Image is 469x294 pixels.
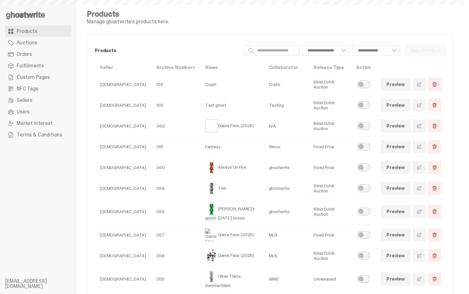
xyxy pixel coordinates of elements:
a: Auctions [5,37,71,49]
span: Market Interest [17,121,53,126]
button: Delete Product [428,273,441,285]
td: [PERSON_NAME]'s ghost: [DATE] Green [200,199,264,225]
a: Preview [381,78,410,91]
td: ghostwrite [264,178,309,199]
a: Users [5,106,71,118]
span: Custom Pages [17,75,50,80]
a: Products [5,26,71,37]
button: Delete Product [428,205,441,218]
span: Sellers [17,98,32,103]
td: Unreleased [309,266,351,292]
td: 055 [151,266,200,292]
a: Custom Pages [5,72,71,83]
a: Active [356,65,371,70]
td: Blind Dutch Auction [309,199,351,225]
a: Sellers [5,95,71,106]
img: Schrödinger's ghost: Sunday Green [205,203,218,215]
td: 056 [151,245,200,266]
td: MLB [264,225,309,245]
td: 060 [151,157,200,178]
a: Preview [381,99,410,112]
td: 061 [151,136,200,157]
td: 057 [151,225,200,245]
th: Release Type [309,61,351,74]
span: Auctions [17,40,37,45]
a: Archive Number▾ [156,65,195,70]
td: Game Face (2025) [200,225,264,245]
td: Fixed Price [309,136,351,157]
td: 100 [151,95,200,116]
td: N/A [264,116,309,136]
p: Manage ghostwrite's products here. [87,19,169,24]
li: [EMAIL_ADDRESS][DOMAIN_NAME] [5,279,82,289]
td: Blind Dutch Auction [309,245,351,266]
a: Terms & Conditions [5,129,71,141]
td: 103 [151,74,200,95]
td: Game Face (2025) [200,245,264,266]
span: ▾ [193,65,195,70]
th: Name [200,61,264,74]
a: Preview [381,182,410,195]
td: ghostwrite [264,199,309,225]
td: Yahoo [264,136,309,157]
a: Orders [5,49,71,60]
img: Game Face (2025) [205,228,218,241]
span: Orders [17,52,32,57]
img: I Was There SummerSlam [205,270,218,283]
button: Delete Product [428,161,441,174]
span: Users [17,109,29,114]
td: Blind Dutch Auction [309,95,351,116]
a: Preview [381,140,410,153]
a: Preview [381,249,410,262]
td: [DEMOGRAPHIC_DATA] [95,225,151,245]
td: Fixed Price [309,157,351,178]
td: Game Face (2025) [200,116,264,136]
img: Game Face (2025) [205,249,218,262]
a: NFC Tags [5,83,71,95]
td: [DEMOGRAPHIC_DATA] [95,157,151,178]
td: Crash [200,74,264,95]
td: [DEMOGRAPHIC_DATA] [95,95,151,116]
td: 058 [151,199,200,225]
td: [DEMOGRAPHIC_DATA] [95,266,151,292]
p: Products [95,48,239,53]
span: Terms & Conditions [17,132,62,137]
span: Fulfillments [17,63,44,68]
th: Seller [95,61,151,74]
a: Fulfillments [5,60,71,72]
td: Blind Dutch Auction [309,178,351,199]
button: Delete Product [428,228,441,241]
img: Game Face (2025) [205,120,218,132]
img: Always On Fire [205,161,218,174]
span: Products [17,29,37,34]
td: 059 [151,178,200,199]
td: 062 [151,116,200,136]
a: Market Interest [5,118,71,129]
th: Collaborator [264,61,309,74]
td: Testing [264,95,309,116]
span: NFC Tags [17,86,38,91]
td: Fantasy [200,136,264,157]
button: Delete Product [428,99,441,112]
td: ghostwrite [264,157,309,178]
td: I Was There SummerSlam [200,266,264,292]
button: Delete Product [428,120,441,132]
td: Fixed Price [309,225,351,245]
td: Always On Fire [200,157,264,178]
button: Delete Product [428,140,441,153]
h4: Products [87,10,169,18]
td: Blind Dutch Auction [309,116,351,136]
button: Delete Product [428,78,441,91]
button: Delete Product [428,249,441,262]
td: MLB [264,245,309,266]
td: [DEMOGRAPHIC_DATA] [95,116,151,136]
td: [DEMOGRAPHIC_DATA] [95,136,151,157]
td: [DEMOGRAPHIC_DATA] [95,199,151,225]
td: [DEMOGRAPHIC_DATA] [95,245,151,266]
td: [DEMOGRAPHIC_DATA] [95,178,151,199]
td: WWE [264,266,309,292]
td: Crash [264,74,309,95]
a: Preview [381,273,410,285]
a: Preview [381,228,410,241]
td: Two [200,178,264,199]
